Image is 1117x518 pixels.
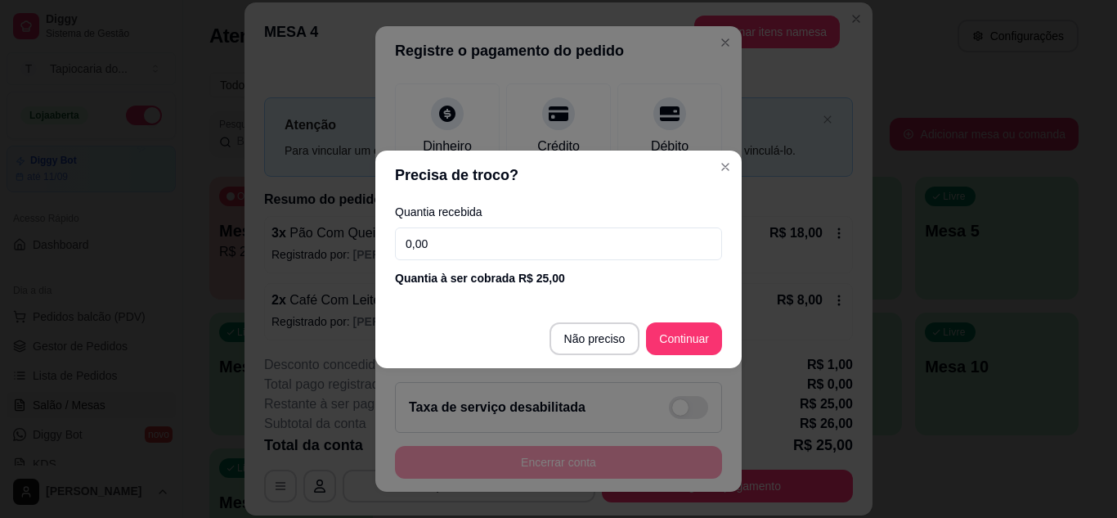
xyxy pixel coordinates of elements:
header: Precisa de troco? [375,151,742,200]
button: Continuar [646,322,722,355]
button: Não preciso [550,322,640,355]
label: Quantia recebida [395,206,722,218]
div: Quantia à ser cobrada R$ 25,00 [395,270,722,286]
button: Close [712,154,738,180]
